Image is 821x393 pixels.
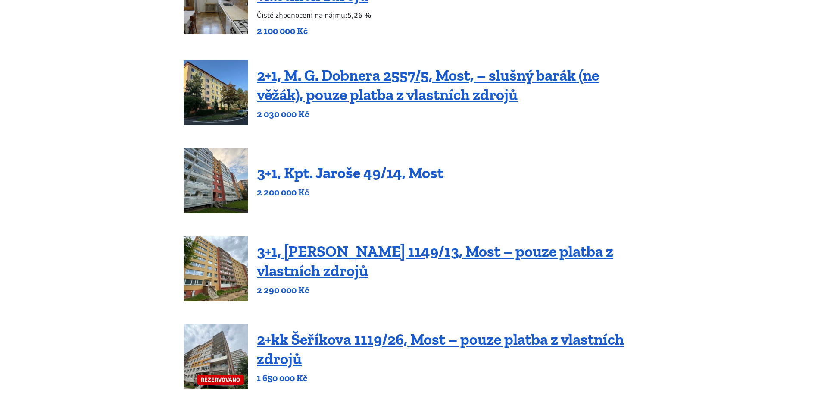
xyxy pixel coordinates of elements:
[257,25,637,37] p: 2 100 000 Kč
[257,108,637,120] p: 2 030 000 Kč
[257,163,443,182] a: 3+1, Kpt. Jaroše 49/14, Most
[197,375,244,385] span: REZERVOVÁNO
[257,372,637,384] p: 1 650 000 Kč
[257,242,613,280] a: 3+1, [PERSON_NAME] 1149/13, Most – pouze platba z vlastních zdrojů
[257,9,637,21] p: Čisté zhodnocení na nájmu:
[257,186,443,198] p: 2 200 000 Kč
[347,10,371,20] b: 5,26 %
[257,66,599,104] a: 2+1, M. G. Dobnera 2557/5, Most, – slušný barák (ne věžák), pouze platba z vlastních zdrojů
[257,284,637,296] p: 2 290 000 Kč
[184,324,248,389] a: REZERVOVÁNO
[257,330,624,368] a: 2+kk Šeříkova 1119/26, Most – pouze platba z vlastních zdrojů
